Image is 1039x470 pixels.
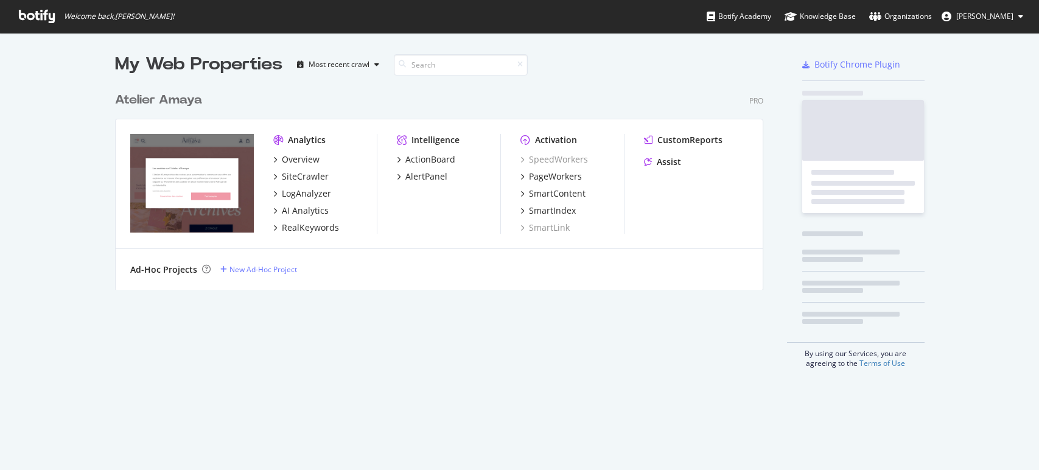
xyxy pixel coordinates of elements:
[397,153,455,166] a: ActionBoard
[115,77,773,290] div: grid
[707,10,771,23] div: Botify Academy
[282,205,329,217] div: AI Analytics
[529,170,582,183] div: PageWorkers
[411,134,460,146] div: Intelligence
[309,61,369,68] div: Most recent crawl
[405,153,455,166] div: ActionBoard
[130,134,254,233] img: atelier-amaya.com
[535,134,577,146] div: Activation
[282,188,331,200] div: LogAnalyzer
[520,205,576,217] a: SmartIndex
[657,156,681,168] div: Assist
[229,264,297,275] div: New Ad-Hoc Project
[520,188,586,200] a: SmartContent
[869,10,932,23] div: Organizations
[397,170,447,183] a: AlertPanel
[288,134,326,146] div: Analytics
[644,134,722,146] a: CustomReports
[405,170,447,183] div: AlertPanel
[220,264,297,275] a: New Ad-Hoc Project
[273,188,331,200] a: LogAnalyzer
[785,10,856,23] div: Knowledge Base
[520,170,582,183] a: PageWorkers
[282,222,339,234] div: RealKeywords
[529,188,586,200] div: SmartContent
[115,91,202,109] div: Atelier Amaya
[273,222,339,234] a: RealKeywords
[956,11,1013,21] span: Anne-Solenne OGEE
[859,358,905,368] a: Terms of Use
[273,205,329,217] a: AI Analytics
[529,205,576,217] div: SmartIndex
[273,170,329,183] a: SiteCrawler
[814,58,900,71] div: Botify Chrome Plugin
[130,264,197,276] div: Ad-Hoc Projects
[787,342,925,368] div: By using our Services, you are agreeing to the
[749,96,763,106] div: Pro
[282,170,329,183] div: SiteCrawler
[115,91,207,109] a: Atelier Amaya
[932,7,1033,26] button: [PERSON_NAME]
[115,52,282,77] div: My Web Properties
[273,153,320,166] a: Overview
[802,58,900,71] a: Botify Chrome Plugin
[64,12,174,21] span: Welcome back, [PERSON_NAME] !
[520,153,588,166] a: SpeedWorkers
[644,156,681,168] a: Assist
[520,222,570,234] a: SmartLink
[394,54,528,75] input: Search
[282,153,320,166] div: Overview
[657,134,722,146] div: CustomReports
[292,55,384,74] button: Most recent crawl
